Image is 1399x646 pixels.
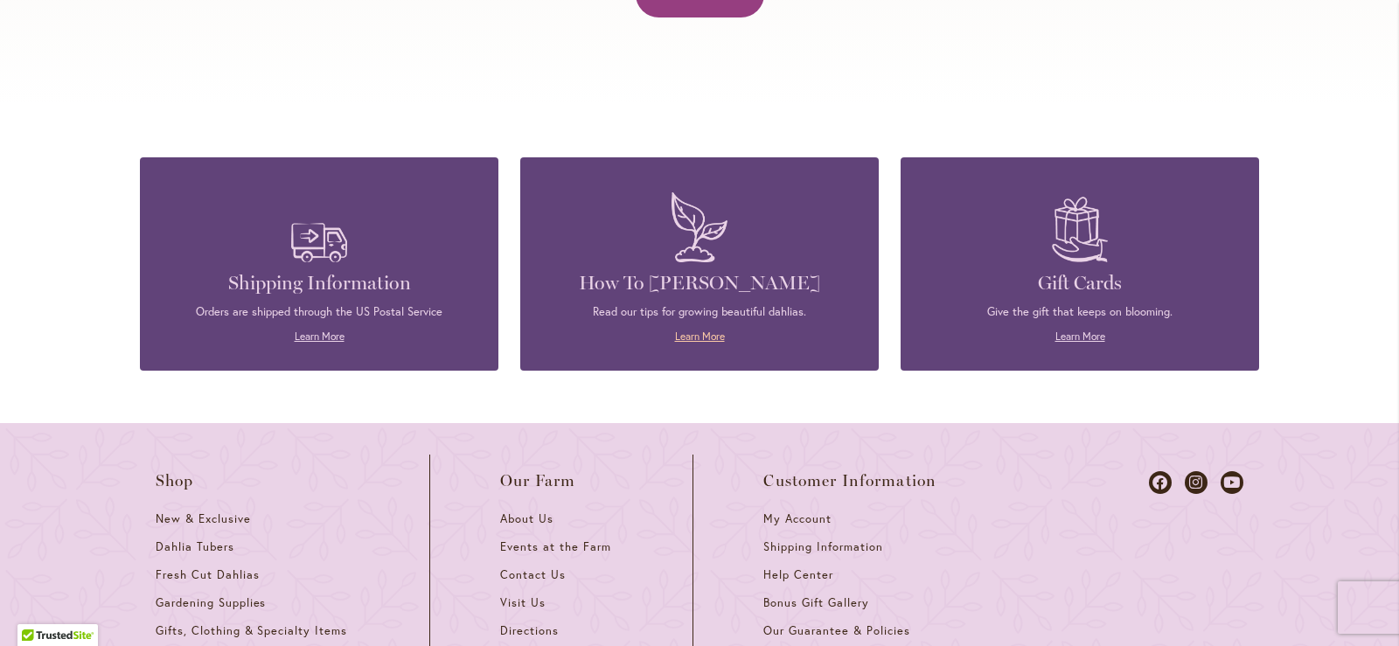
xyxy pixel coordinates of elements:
[166,304,472,320] p: Orders are shipped through the US Postal Service
[927,271,1233,295] h4: Gift Cards
[546,304,853,320] p: Read our tips for growing beautiful dahlias.
[156,472,194,490] span: Shop
[156,567,260,582] span: Fresh Cut Dahlias
[295,330,345,343] a: Learn More
[546,271,853,295] h4: How To [PERSON_NAME]
[156,623,347,638] span: Gifts, Clothing & Specialty Items
[156,539,234,554] span: Dahlia Tubers
[500,472,575,490] span: Our Farm
[763,623,909,638] span: Our Guarantee & Policies
[500,567,566,582] span: Contact Us
[763,567,833,582] span: Help Center
[927,304,1233,320] p: Give the gift that keeps on blooming.
[500,623,559,638] span: Directions
[1221,471,1243,494] a: Dahlias on Youtube
[1149,471,1172,494] a: Dahlias on Facebook
[763,511,832,526] span: My Account
[1055,330,1105,343] a: Learn More
[166,271,472,295] h4: Shipping Information
[500,539,610,554] span: Events at the Farm
[1185,471,1208,494] a: Dahlias on Instagram
[675,330,725,343] a: Learn More
[156,511,251,526] span: New & Exclusive
[763,539,882,554] span: Shipping Information
[763,472,936,490] span: Customer Information
[500,511,553,526] span: About Us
